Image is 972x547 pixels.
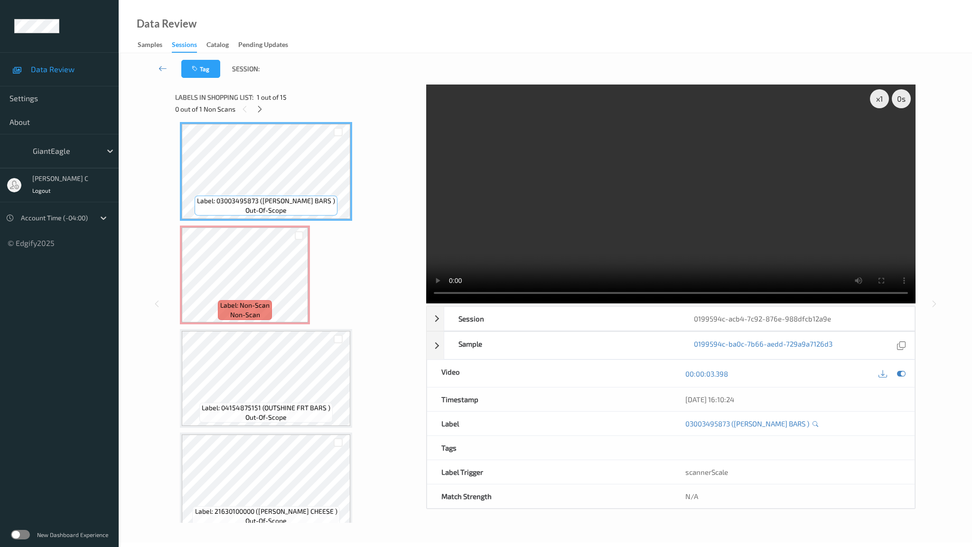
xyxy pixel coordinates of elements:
div: Sessions [172,40,197,53]
div: Catalog [206,40,229,52]
div: 0199594c-acb4-7c92-876e-988dfcb12a9e [680,307,915,330]
span: out-of-scope [245,206,287,215]
span: 1 out of 15 [257,93,287,102]
div: x 1 [870,89,889,108]
div: Sample [444,332,679,359]
div: Session0199594c-acb4-7c92-876e-988dfcb12a9e [427,306,915,331]
div: Tags [427,436,671,460]
a: 00:00:03.398 [685,369,728,378]
div: Match Strength [427,484,671,508]
span: Label: 04154875151 (OUTSHINE FRT BARS ) [202,403,330,413]
div: 0 s [892,89,911,108]
a: 03003495873 ([PERSON_NAME] BARS ) [685,419,809,428]
span: Label: 03003495873 ([PERSON_NAME] BARS ) [197,196,335,206]
a: Samples [138,38,172,52]
div: Label [427,412,671,435]
span: non-scan [230,310,260,320]
div: Label Trigger [427,460,671,484]
div: scannerScale [671,460,915,484]
a: Catalog [206,38,238,52]
span: Label: Non-Scan [220,301,270,310]
a: Pending Updates [238,38,298,52]
a: Sessions [172,38,206,53]
span: out-of-scope [245,516,287,526]
div: Timestamp [427,387,671,411]
div: Data Review [137,19,196,28]
a: 0199594c-ba0c-7b66-aedd-729a9a7126d3 [694,339,832,352]
span: Labels in shopping list: [175,93,253,102]
div: Session [444,307,679,330]
div: Pending Updates [238,40,288,52]
span: out-of-scope [245,413,287,422]
div: [DATE] 16:10:24 [685,395,900,404]
div: Video [427,360,671,387]
button: Tag [181,60,220,78]
div: N/A [671,484,915,508]
div: Samples [138,40,162,52]
div: Sample0199594c-ba0c-7b66-aedd-729a9a7126d3 [427,331,915,359]
span: Session: [232,64,260,74]
div: 0 out of 1 Non Scans [175,103,420,115]
span: Label: 21630100000 ([PERSON_NAME] CHEESE ) [195,507,337,516]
